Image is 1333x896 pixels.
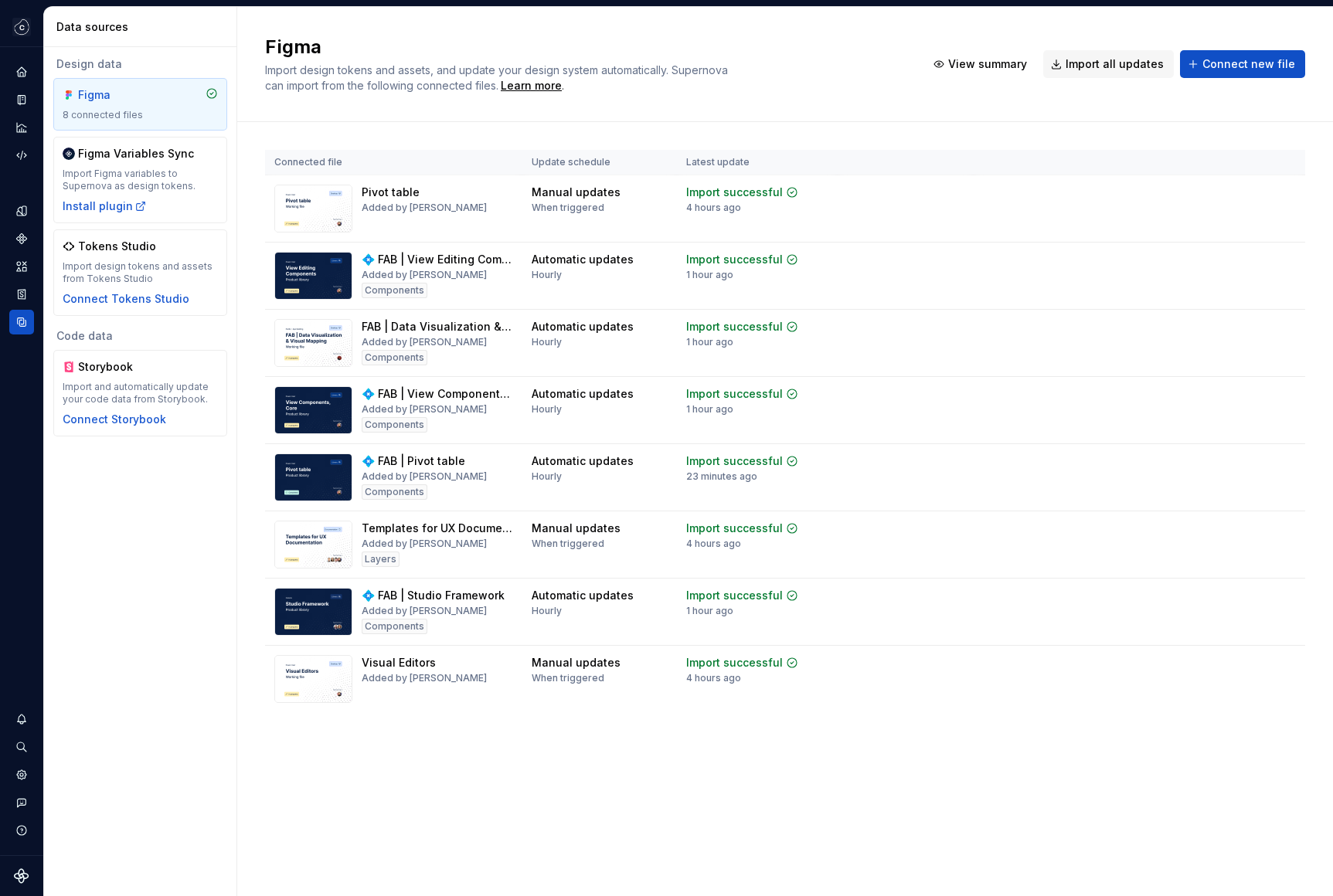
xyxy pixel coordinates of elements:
div: Added by [PERSON_NAME] [362,538,487,550]
div: Automatic updates [532,386,634,402]
h2: Figma [265,35,907,59]
div: Components [362,484,427,500]
a: Home [9,59,34,84]
a: Data sources [9,310,34,334]
div: Import successful [686,655,783,670]
div: 1 hour ago [686,605,733,617]
div: Manual updates [532,185,621,200]
div: Hourly [532,605,562,617]
div: Added by [PERSON_NAME] [362,605,487,617]
button: Notifications [9,707,34,731]
a: Documentation [9,87,34,112]
div: 1 hour ago [686,403,733,416]
div: Settings [9,762,34,787]
div: 4 hours ago [686,538,741,550]
img: f5634f2a-3c0d-4c0b-9dc3-3862a3e014c7.png [12,18,31,36]
div: Components [362,350,427,365]
div: Import successful [686,453,783,469]
button: Connect Storybook [63,412,166,427]
a: Analytics [9,115,34,140]
div: Layers [362,552,400,567]
div: Added by [PERSON_NAME] [362,269,487,281]
div: Automatic updates [532,319,634,334]
div: Components [362,417,427,433]
div: Added by [PERSON_NAME] [362,403,487,416]
div: Components [362,619,427,634]
div: Automatic updates [532,453,634,469]
div: 1 hour ago [686,269,733,281]
button: View summary [926,50,1037,78]
a: Assets [9,254,34,279]
div: Components [362,283,427,298]
div: Import and automatically update your code data from Storybook. [63,381,218,406]
div: Storybook [78,359,152,375]
a: Figma8 connected files [53,78,227,131]
div: FAB | Data Visualization & Visual Mapping [362,319,513,334]
div: 8 connected files [63,109,218,121]
a: Components [9,226,34,251]
div: Manual updates [532,655,621,670]
div: Import design tokens and assets from Tokens Studio [63,260,218,285]
div: Pivot table [362,185,420,200]
div: Hourly [532,336,562,348]
div: Contact support [9,790,34,815]
div: Visual Editors [362,655,436,670]
div: 4 hours ago [686,672,741,684]
div: Data sources [56,19,230,35]
span: . [498,80,564,92]
div: 💠 FAB | Pivot table [362,453,465,469]
div: Figma [78,87,152,103]
button: Search ⌘K [9,735,34,759]
button: Install plugin [63,199,147,214]
div: Code data [53,328,227,344]
div: Tokens Studio [78,239,156,254]
div: When triggered [532,538,604,550]
a: Learn more [501,78,562,93]
div: Import successful [686,185,783,200]
div: Hourly [532,403,562,416]
div: 💠 FAB | Studio Framework [362,588,505,603]
div: 23 minutes ago [686,470,757,483]
div: Import successful [686,521,783,536]
div: 4 hours ago [686,202,741,214]
div: Import successful [686,319,783,334]
div: Figma Variables Sync [78,146,194,161]
div: Import Figma variables to Supernova as design tokens. [63,168,218,192]
div: Hourly [532,269,562,281]
button: Import all updates [1043,50,1174,78]
a: Code automation [9,143,34,168]
div: Templates for UX Documentation [362,521,513,536]
div: Added by [PERSON_NAME] [362,672,487,684]
div: Added by [PERSON_NAME] [362,470,487,483]
svg: Supernova Logo [14,868,29,884]
div: Import successful [686,588,783,603]
button: Connect new file [1180,50,1305,78]
span: Import all updates [1066,56,1164,72]
div: When triggered [532,202,604,214]
th: Latest update [677,150,838,175]
button: Connect Tokens Studio [63,291,189,307]
div: 1 hour ago [686,336,733,348]
div: Added by [PERSON_NAME] [362,336,487,348]
a: StorybookImport and automatically update your code data from Storybook.Connect Storybook [53,350,227,436]
div: 💠 FAB | View Editing Components [362,252,513,267]
a: Storybook stories [9,282,34,307]
a: Design tokens [9,199,34,223]
span: Connect new file [1202,56,1295,72]
a: Tokens StudioImport design tokens and assets from Tokens StudioConnect Tokens Studio [53,229,227,316]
